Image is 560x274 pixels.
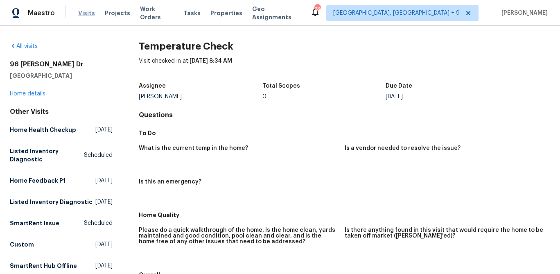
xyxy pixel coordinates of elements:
span: Properties [210,9,242,17]
h2: Temperature Check [139,42,550,50]
span: Work Orders [140,5,174,21]
h5: SmartRent Issue [10,219,59,227]
a: Custom[DATE] [10,237,113,252]
a: Home Health Checkup[DATE] [10,122,113,137]
span: Visits [78,9,95,17]
a: Listed Inventory DiagnosticScheduled [10,144,113,167]
div: Visit checked in at: [139,57,550,78]
h4: Questions [139,111,550,119]
h5: Assignee [139,83,166,89]
span: [DATE] [95,126,113,134]
div: 230 [314,5,320,13]
span: Maestro [28,9,55,17]
h5: Is a vendor needed to resolve the issue? [345,145,461,151]
span: [GEOGRAPHIC_DATA], [GEOGRAPHIC_DATA] + 9 [333,9,460,17]
a: Home Feedback P1[DATE] [10,173,113,188]
a: All visits [10,43,38,49]
h5: SmartRent Hub Offline [10,262,77,270]
div: 0 [262,94,386,100]
h5: Please do a quick walkthrough of the home. Is the home clean, yards maintained and good condition... [139,227,338,245]
span: Scheduled [84,151,113,159]
a: SmartRent IssueScheduled [10,216,113,231]
h5: Home Feedback P1 [10,177,65,185]
h5: What is the current temp in the home? [139,145,248,151]
span: Geo Assignments [252,5,300,21]
h5: To Do [139,129,550,137]
div: [PERSON_NAME] [139,94,262,100]
span: [DATE] [95,177,113,185]
h5: Is there anything found in this visit that would require the home to be taken off market ([PERSON... [345,227,544,239]
div: [DATE] [386,94,509,100]
a: SmartRent Hub Offline[DATE] [10,258,113,273]
a: Listed Inventory Diagnostic[DATE] [10,195,113,209]
span: [DATE] [95,198,113,206]
span: [PERSON_NAME] [498,9,548,17]
h5: Total Scopes [262,83,300,89]
span: Tasks [183,10,201,16]
h5: Home Health Checkup [10,126,76,134]
div: Other Visits [10,108,113,116]
h5: Listed Inventory Diagnostic [10,147,84,163]
a: Home details [10,91,45,97]
h5: Is this an emergency? [139,179,201,185]
span: Projects [105,9,130,17]
h2: 96 [PERSON_NAME] Dr [10,60,113,68]
span: [DATE] [95,240,113,249]
h5: [GEOGRAPHIC_DATA] [10,72,113,80]
h5: Custom [10,240,34,249]
h5: Listed Inventory Diagnostic [10,198,93,206]
span: [DATE] 8:34 AM [190,58,232,64]
span: [DATE] [95,262,113,270]
span: Scheduled [84,219,113,227]
h5: Home Quality [139,211,550,219]
h5: Due Date [386,83,412,89]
